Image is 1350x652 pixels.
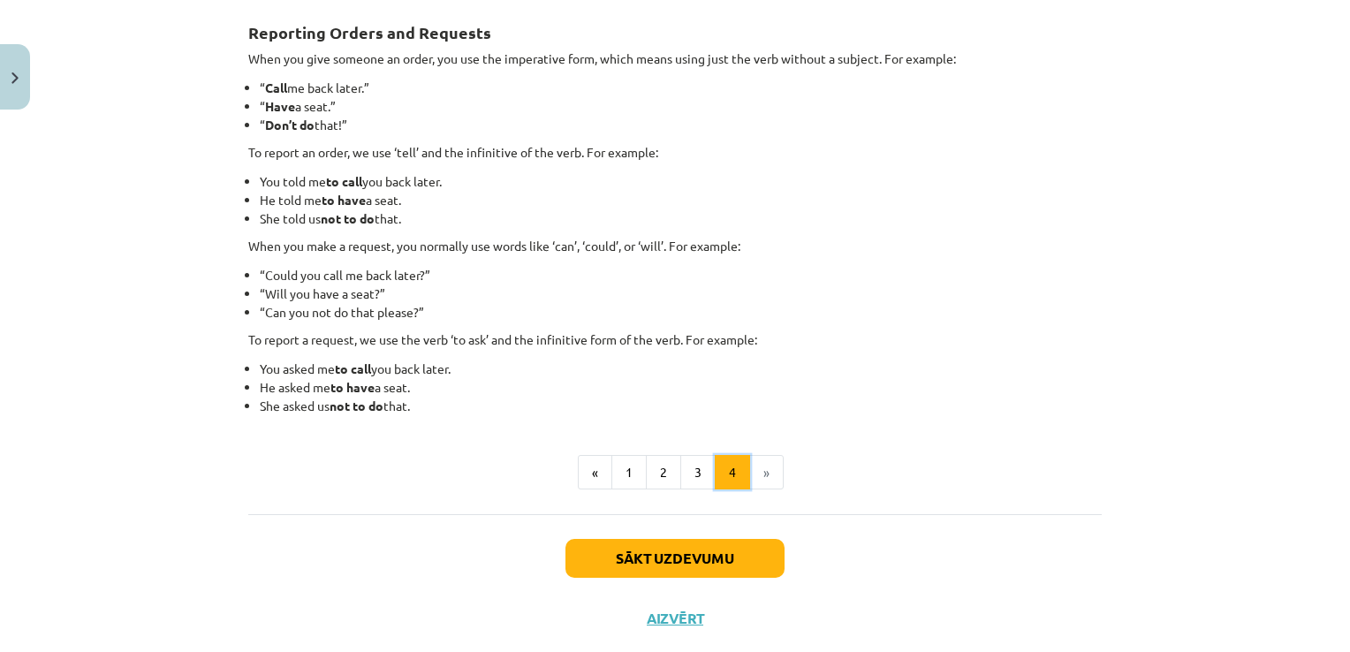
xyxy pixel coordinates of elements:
li: You asked me you back later. [260,360,1102,378]
img: icon-close-lesson-0947bae3869378f0d4975bcd49f059093ad1ed9edebbc8119c70593378902aed.svg [11,72,19,84]
nav: Page navigation example [248,455,1102,490]
strong: not to do [321,210,375,226]
p: When you make a request, you normally use words like ‘can’, ‘could’, or ‘will’. For example: [248,237,1102,255]
li: She asked us that. [260,397,1102,415]
strong: Have [265,98,295,114]
button: 3 [680,455,716,490]
li: “Can you not do that please?” [260,303,1102,322]
li: “ that!” [260,116,1102,134]
button: « [578,455,612,490]
p: When you give someone an order, you use the imperative form, which means using just the verb with... [248,49,1102,68]
li: “ me back later.” [260,79,1102,97]
strong: Reporting Orders and Requests [248,22,491,42]
button: 2 [646,455,681,490]
li: She told us that. [260,209,1102,228]
strong: to have [330,379,375,395]
li: “ a seat.” [260,97,1102,116]
strong: to call [326,173,362,189]
p: To report a request, we use the verb ‘to ask’ and the infinitive form of the verb. For example: [248,330,1102,349]
li: “Could you call me back later?” [260,266,1102,284]
strong: Don’t do [265,117,315,133]
li: You told me you back later. [260,172,1102,191]
button: 1 [611,455,647,490]
strong: not to do [330,398,383,413]
li: He asked me a seat. [260,378,1102,397]
strong: to call [335,360,371,376]
button: 4 [715,455,750,490]
button: Aizvērt [641,610,709,627]
li: He told me a seat. [260,191,1102,209]
strong: Call [265,80,287,95]
button: Sākt uzdevumu [565,539,785,578]
strong: to have [322,192,366,208]
p: To report an order, we use ‘tell’ and the infinitive of the verb. For example: [248,143,1102,162]
li: “Will you have a seat?” [260,284,1102,303]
